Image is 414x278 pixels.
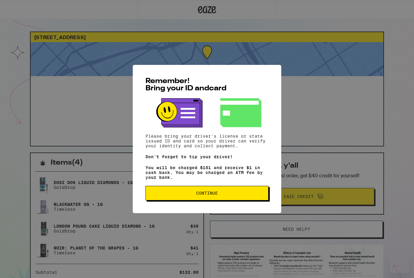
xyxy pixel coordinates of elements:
[145,154,269,159] p: Don't forget to tip your driver!
[145,186,269,200] button: Continue
[145,165,269,180] p: You will be charged $151 and receive $1 in cash back. You may be charged an ATM fee by your bank.
[145,78,226,92] span: Remember! Bring your ID and card
[196,191,218,195] span: Continue
[145,134,269,148] p: Please bring your driver's license or state issued ID and card so your driver can verify your ide...
[351,239,363,251] iframe: Close message
[390,254,409,273] iframe: Button to launch messaging window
